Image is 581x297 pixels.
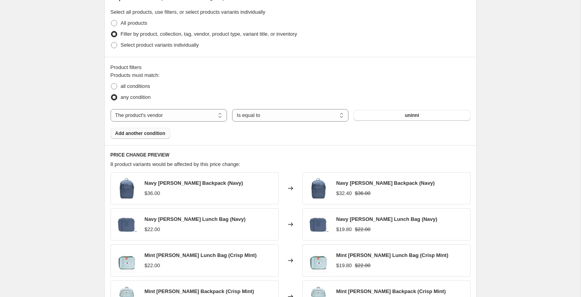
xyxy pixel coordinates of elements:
strike: $22.00 [355,226,370,233]
span: Navy [PERSON_NAME] Backpack (Navy) [336,180,435,186]
img: 7d7f1da4bc66a154d83e8406fa690b8f040d9b92801443bf35d3d5e2f68e69bd_80x.jpg [307,249,330,272]
span: Mint [PERSON_NAME] Backpack (Crisp Mint) [145,288,254,294]
div: $19.80 [336,262,352,270]
div: Product filters [111,64,470,71]
div: $36.00 [145,189,160,197]
span: Mint [PERSON_NAME] Backpack (Crisp Mint) [336,288,446,294]
span: any condition [121,94,151,100]
span: Mint [PERSON_NAME] Lunch Bag (Crisp Mint) [336,252,448,258]
span: Navy [PERSON_NAME] Lunch Bag (Navy) [336,216,438,222]
span: All products [121,20,147,26]
img: df99b782ed74aebbd4a25cc0b61c1384cdda5a3d1b2cd866c2d9b684b36226ad_80x.jpg [115,177,138,200]
span: Select product variants individually [121,42,199,48]
strike: $36.00 [355,189,370,197]
span: Filter by product, collection, tag, vendor, product type, variant title, or inventory [121,31,297,37]
button: uninni [354,110,470,121]
div: $32.40 [336,189,352,197]
div: $19.80 [336,226,352,233]
h6: PRICE CHANGE PREVIEW [111,152,470,158]
img: 742b031323bfca32b9b7901c31431bc7a2746ec615df75607440ce7f85f7c14e_80x.jpg [115,213,138,236]
span: all conditions [121,83,150,89]
img: 742b031323bfca32b9b7901c31431bc7a2746ec615df75607440ce7f85f7c14e_80x.jpg [307,213,330,236]
span: 8 product variants would be affected by this price change: [111,161,240,167]
div: $22.00 [145,226,160,233]
div: $22.00 [145,262,160,270]
span: Navy [PERSON_NAME] Lunch Bag (Navy) [145,216,246,222]
span: uninni [405,112,419,118]
span: Select all products, use filters, or select products variants individually [111,9,265,15]
strike: $22.00 [355,262,370,270]
img: df99b782ed74aebbd4a25cc0b61c1384cdda5a3d1b2cd866c2d9b684b36226ad_80x.jpg [307,177,330,200]
span: Mint [PERSON_NAME] Lunch Bag (Crisp Mint) [145,252,257,258]
span: Products must match: [111,72,160,78]
button: Add another condition [111,128,170,139]
img: 7d7f1da4bc66a154d83e8406fa690b8f040d9b92801443bf35d3d5e2f68e69bd_80x.jpg [115,249,138,272]
span: Navy [PERSON_NAME] Backpack (Navy) [145,180,243,186]
span: Add another condition [115,130,165,137]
